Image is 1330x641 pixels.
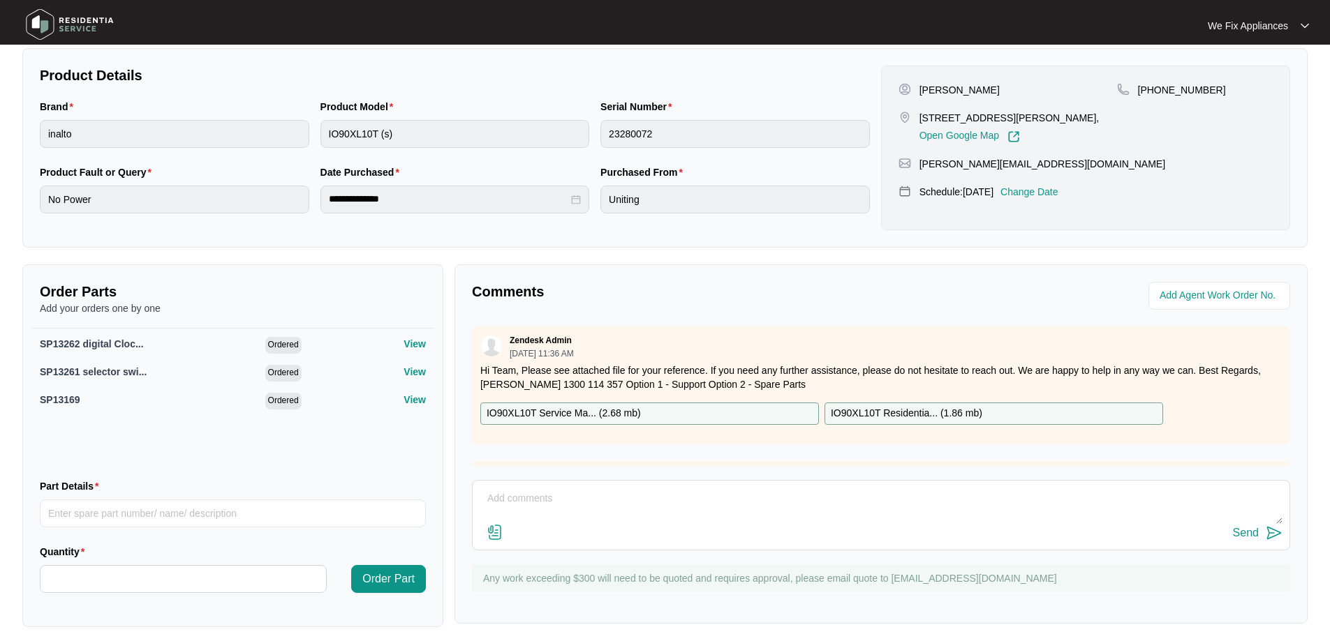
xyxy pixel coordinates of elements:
[320,100,399,114] label: Product Model
[1266,525,1283,541] img: send-icon.svg
[40,366,147,377] span: SP13261 selector swi...
[481,335,502,356] img: user.svg
[40,165,157,179] label: Product Fault or Query
[40,338,144,349] span: SP13262 digital Cloc...
[899,111,911,123] img: map-pin
[510,349,574,358] p: [DATE] 11:36 AM
[919,111,1100,125] p: [STREET_ADDRESS][PERSON_NAME],
[510,335,572,346] p: Zendesk Admin
[472,282,871,301] p: Comments
[487,524,503,541] img: file-attachment-doc.svg
[1007,130,1020,143] img: Link-External
[1160,287,1282,304] input: Add Agent Work Order No.
[40,100,79,114] label: Brand
[265,337,302,354] span: Ordered
[1208,19,1288,33] p: We Fix Appliances
[40,545,90,559] label: Quantity
[1233,527,1259,539] div: Send
[1301,22,1309,29] img: dropdown arrow
[320,165,405,179] label: Date Purchased
[265,393,302,409] span: Ordered
[40,566,326,592] input: Quantity
[600,120,870,148] input: Serial Number
[404,393,426,407] p: View
[265,365,302,382] span: Ordered
[40,120,309,148] input: Brand
[329,192,569,206] input: Date Purchased
[1233,524,1283,543] button: Send
[919,185,993,199] p: Schedule: [DATE]
[362,571,415,587] span: Order Part
[40,394,80,405] span: SP13169
[21,3,119,45] img: residentia service logo
[351,565,426,593] button: Order Part
[480,363,1282,391] p: Hi Team, Please see attached file for your reference. If you need any further assistance, please ...
[899,83,911,96] img: user-pin
[831,406,982,421] p: IO90XL10T Residentia... ( 1.86 mb )
[600,100,677,114] label: Serial Number
[899,185,911,197] img: map-pin
[899,157,911,169] img: map-pin
[600,165,688,179] label: Purchased From
[320,120,590,148] input: Product Model
[919,157,1165,171] p: [PERSON_NAME][EMAIL_ADDRESS][DOMAIN_NAME]
[404,337,426,351] p: View
[1138,83,1226,97] p: [PHONE_NUMBER]
[487,406,641,421] p: IO90XL10T Service Ma... ( 2.68 mb )
[483,571,1283,585] p: Any work exceeding $300 will need to be quoted and requires approval, please email quote to [EMAI...
[40,186,309,213] input: Product Fault or Query
[404,365,426,379] p: View
[919,130,1020,143] a: Open Google Map
[40,479,105,493] label: Part Details
[40,499,426,527] input: Part Details
[40,301,426,315] p: Add your orders one by one
[919,83,1000,97] p: [PERSON_NAME]
[600,186,870,213] input: Purchased From
[1117,83,1130,96] img: map-pin
[1000,185,1058,199] p: Change Date
[40,282,426,301] p: Order Parts
[40,66,870,85] p: Product Details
